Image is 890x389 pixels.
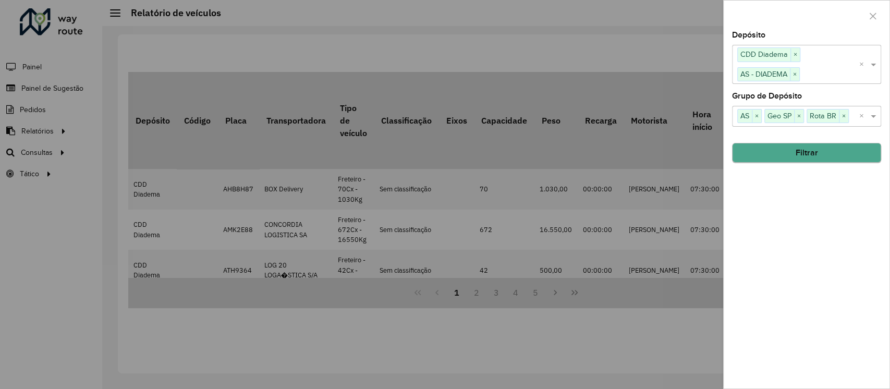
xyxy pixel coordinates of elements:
[738,110,752,122] span: AS
[732,143,881,163] button: Filtrar
[790,48,800,61] span: ×
[732,90,802,102] label: Grupo de Depósito
[752,110,761,123] span: ×
[839,110,848,123] span: ×
[859,110,868,123] span: Clear all
[732,29,765,41] label: Depósito
[859,58,868,71] span: Clear all
[765,110,794,122] span: Geo SP
[807,110,839,122] span: Rota BR
[790,68,799,81] span: ×
[794,110,803,123] span: ×
[738,68,790,80] span: AS - DIADEMA
[738,48,790,60] span: CDD Diadema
